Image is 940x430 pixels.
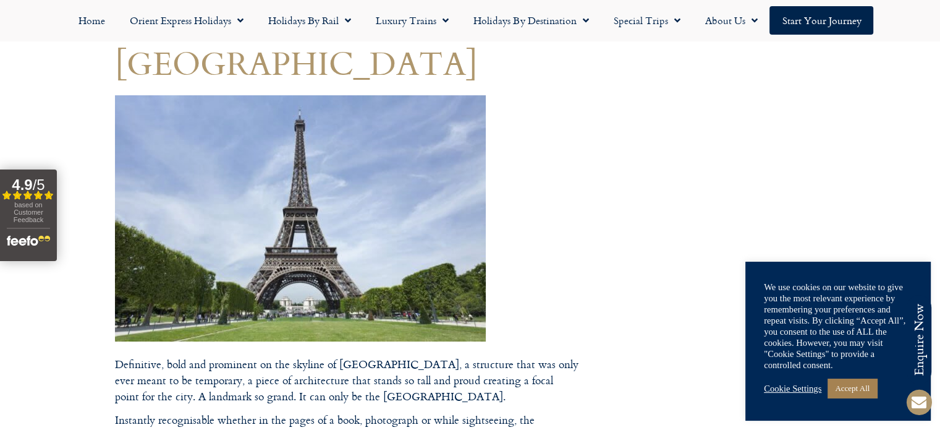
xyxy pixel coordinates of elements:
a: Holidays by Rail [256,6,363,35]
a: About Us [692,6,769,35]
a: Holidays by Destination [461,6,601,35]
nav: Menu [6,6,934,35]
a: Home [66,6,117,35]
a: Orient Express Holidays [117,6,256,35]
a: Start your Journey [769,6,873,35]
a: Accept All [828,379,877,398]
a: Cookie Settings [764,383,821,394]
div: We use cookies on our website to give you the most relevant experience by remembering your prefer... [764,282,912,371]
a: Luxury Trains [363,6,461,35]
a: Special Trips [601,6,692,35]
